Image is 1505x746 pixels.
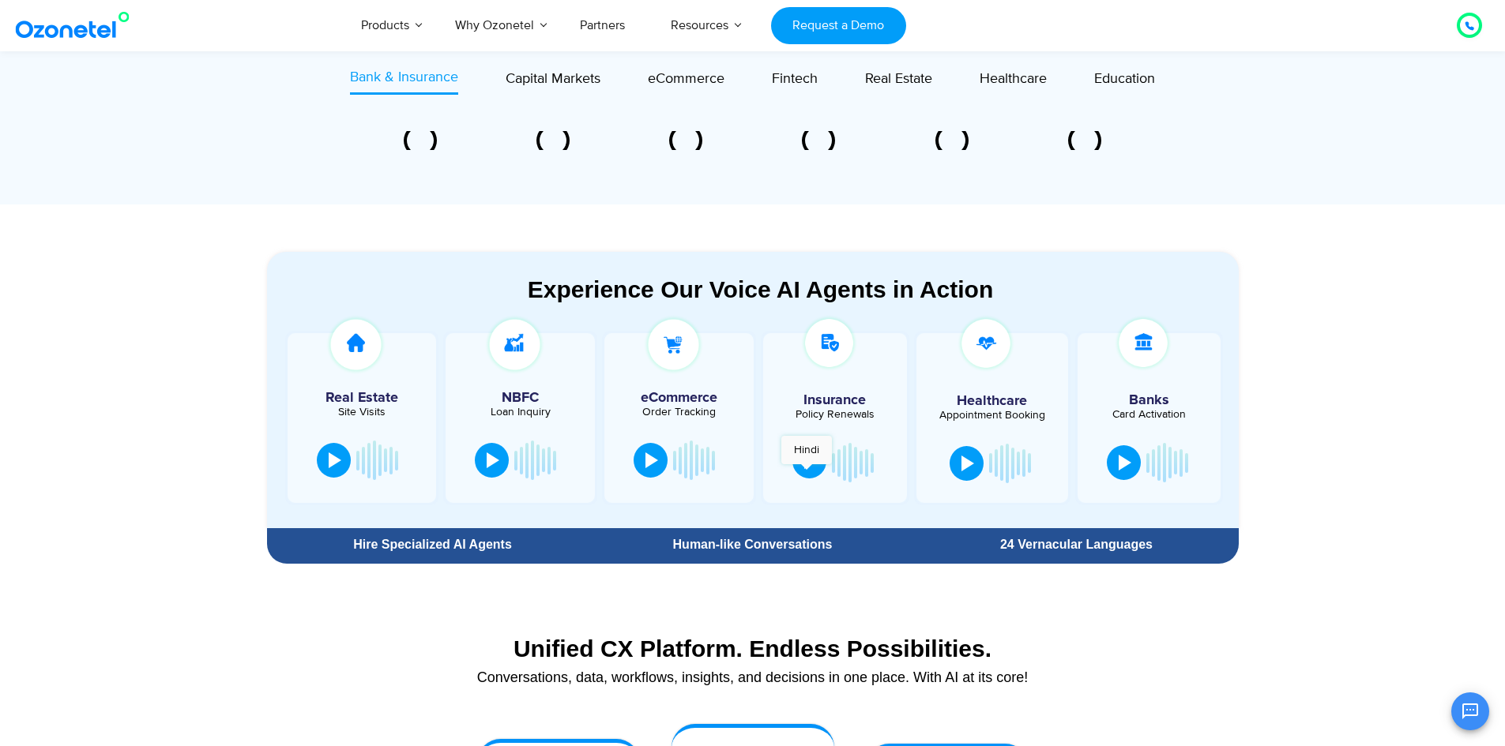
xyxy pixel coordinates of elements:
[506,67,600,95] a: Capital Markets
[453,391,587,405] h5: NBFC
[922,538,1230,551] div: 24 Vernacular Languages
[648,67,724,95] a: eCommerce
[354,131,1152,150] div: Image Carousel
[275,635,1231,662] div: Unified CX Platform. Endless Possibilities.
[648,70,724,88] span: eCommerce
[350,69,458,86] span: Bank & Insurance
[275,538,591,551] div: Hire Specialized AI Agents
[612,391,746,405] h5: eCommerce
[487,131,619,150] div: 2 of 6
[1451,692,1489,730] button: Open chat
[771,409,899,420] div: Policy Renewals
[598,538,906,551] div: Human-like Conversations
[928,394,1056,408] h5: Healthcare
[1094,70,1155,88] span: Education
[772,67,818,95] a: Fintech
[453,407,587,418] div: Loan Inquiry
[771,7,906,44] a: Request a Demo
[1094,67,1155,95] a: Education
[865,70,932,88] span: Real Estate
[928,410,1056,421] div: Appointment Booking
[771,393,899,407] h5: Insurance
[619,131,752,150] div: 3 of 6
[283,276,1239,303] div: Experience Our Voice AI Agents in Action
[980,67,1047,95] a: Healthcare
[275,670,1231,684] div: Conversations, data, workflows, insights, and decisions in one place. With AI at its core!
[886,131,1018,150] div: 5 of 6
[295,407,429,418] div: Site Visits
[1018,131,1151,150] div: 6 of 6
[506,70,600,88] span: Capital Markets
[354,131,487,150] div: 1 of 6
[1085,409,1213,420] div: Card Activation
[612,407,746,418] div: Order Tracking
[350,67,458,95] a: Bank & Insurance
[772,70,818,88] span: Fintech
[1085,393,1213,407] h5: Banks
[752,131,885,150] div: 4 of 6
[295,391,429,405] h5: Real Estate
[865,67,932,95] a: Real Estate
[980,70,1047,88] span: Healthcare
